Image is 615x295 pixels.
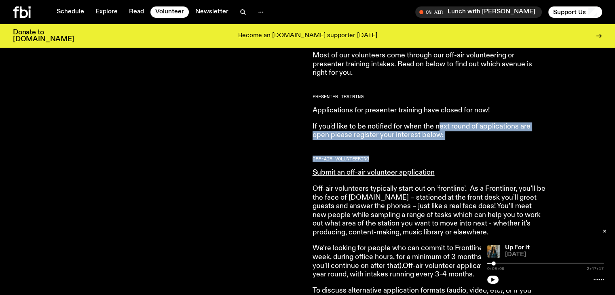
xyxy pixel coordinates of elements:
[313,122,545,140] p: If you'd like to be notified for when the next round of applications are open please register you...
[313,106,545,115] p: Applications for presenter training have closed for now!
[190,6,233,18] a: Newsletter
[587,267,604,271] span: 2:47:17
[313,95,545,99] h2: Presenter Training
[487,267,504,271] span: 0:09:06
[124,6,149,18] a: Read
[238,32,377,40] p: Become an [DOMAIN_NAME] supporter [DATE]
[313,169,435,176] a: Submit an off-air volunteer application
[505,244,530,251] a: Up For It
[150,6,189,18] a: Volunteer
[548,6,602,18] button: Support Us
[52,6,89,18] a: Schedule
[553,8,586,16] span: Support Us
[313,157,545,161] h2: Off-Air Volunteering
[415,6,542,18] button: On AirLunch with [PERSON_NAME]
[91,6,123,18] a: Explore
[13,29,74,43] h3: Donate to [DOMAIN_NAME]
[505,252,604,258] span: [DATE]
[313,51,545,78] p: Most of our volunteers come through our off-air volunteering or presenter training intakes. Read ...
[313,185,545,237] p: Off-air volunteers typically start out on ‘frontline’. As a Frontliner, you’ll be the face of [DO...
[313,244,545,279] p: We’re looking for people who can commit to Frontline for one half-day a week, during office hours...
[487,245,500,258] img: Ify - a Brown Skin girl with black braided twists, looking up to the side with her tongue stickin...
